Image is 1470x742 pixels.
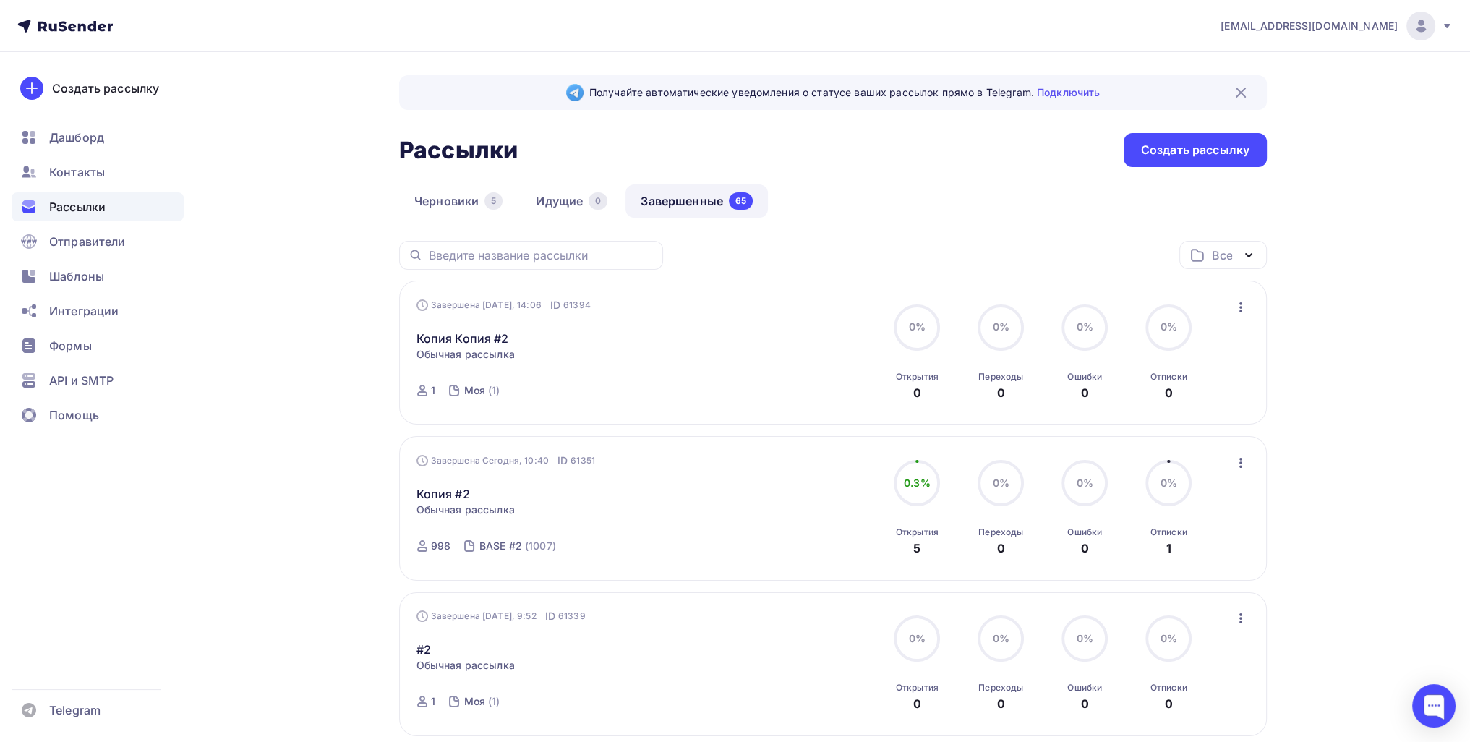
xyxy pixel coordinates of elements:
[545,609,555,623] span: ID
[589,85,1100,100] span: Получайте автоматические уведомления о статусе ваших рассылок прямо в Telegram.
[1150,526,1187,538] div: Отписки
[1150,682,1187,694] div: Отписки
[12,123,184,152] a: Дашборд
[463,690,502,713] a: Моя (1)
[429,247,654,263] input: Введите название рассылки
[1161,320,1177,333] span: 0%
[557,453,568,468] span: ID
[1179,241,1267,269] button: Все
[12,192,184,221] a: Рассылки
[12,262,184,291] a: Шаблоны
[993,632,1009,644] span: 0%
[416,609,586,623] div: Завершена [DATE], 9:52
[416,453,595,468] div: Завершена Сегодня, 10:40
[1067,682,1102,694] div: Ошибки
[993,320,1009,333] span: 0%
[49,337,92,354] span: Формы
[479,539,522,553] div: BASE #2
[1077,477,1093,489] span: 0%
[1067,526,1102,538] div: Ошибки
[1067,371,1102,383] div: Ошибки
[997,695,1005,712] div: 0
[909,632,926,644] span: 0%
[1221,12,1453,40] a: [EMAIL_ADDRESS][DOMAIN_NAME]
[49,233,126,250] span: Отправители
[49,163,105,181] span: Контакты
[488,383,500,398] div: (1)
[1081,695,1089,712] div: 0
[12,158,184,187] a: Контакты
[49,406,99,424] span: Помощь
[416,347,515,362] span: Обычная рассылка
[978,682,1023,694] div: Переходы
[484,192,503,210] div: 5
[558,609,586,623] span: 61339
[463,379,502,402] a: Моя (1)
[571,453,595,468] span: 61351
[550,298,560,312] span: ID
[52,80,159,97] div: Создать рассылку
[399,184,518,218] a: Черновики5
[978,526,1023,538] div: Переходы
[896,682,939,694] div: Открытия
[416,298,591,312] div: Завершена [DATE], 14:06
[909,320,926,333] span: 0%
[49,302,119,320] span: Интеграции
[525,539,556,553] div: (1007)
[416,503,515,517] span: Обычная рассылка
[12,227,184,256] a: Отправители
[904,477,931,489] span: 0.3%
[896,526,939,538] div: Открытия
[49,372,114,389] span: API и SMTP
[1037,86,1100,98] a: Подключить
[1141,142,1249,158] div: Создать рассылку
[521,184,623,218] a: Идущие0
[399,136,518,165] h2: Рассылки
[431,694,435,709] div: 1
[913,540,920,557] div: 5
[1166,540,1171,557] div: 1
[416,330,509,347] a: Копия Копия #2
[1165,384,1173,401] div: 0
[431,383,435,398] div: 1
[625,184,768,218] a: Завершенные65
[12,331,184,360] a: Формы
[49,702,101,719] span: Telegram
[464,694,485,709] div: Моя
[1081,384,1089,401] div: 0
[1077,632,1093,644] span: 0%
[913,695,921,712] div: 0
[49,198,106,216] span: Рассылки
[729,192,753,210] div: 65
[1165,695,1173,712] div: 0
[896,371,939,383] div: Открытия
[1150,371,1187,383] div: Отписки
[1212,247,1232,264] div: Все
[1221,19,1398,33] span: [EMAIL_ADDRESS][DOMAIN_NAME]
[488,694,500,709] div: (1)
[1077,320,1093,333] span: 0%
[563,298,591,312] span: 61394
[416,641,431,658] a: #2
[1161,477,1177,489] span: 0%
[478,534,557,558] a: BASE #2 (1007)
[1161,632,1177,644] span: 0%
[997,384,1005,401] div: 0
[566,84,584,101] img: Telegram
[49,129,104,146] span: Дашборд
[913,384,921,401] div: 0
[416,658,515,673] span: Обычная рассылка
[464,383,485,398] div: Моя
[49,268,104,285] span: Шаблоны
[997,540,1005,557] div: 0
[1081,540,1089,557] div: 0
[431,539,450,553] div: 998
[993,477,1009,489] span: 0%
[416,485,470,503] a: Копия #2
[978,371,1023,383] div: Переходы
[589,192,607,210] div: 0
